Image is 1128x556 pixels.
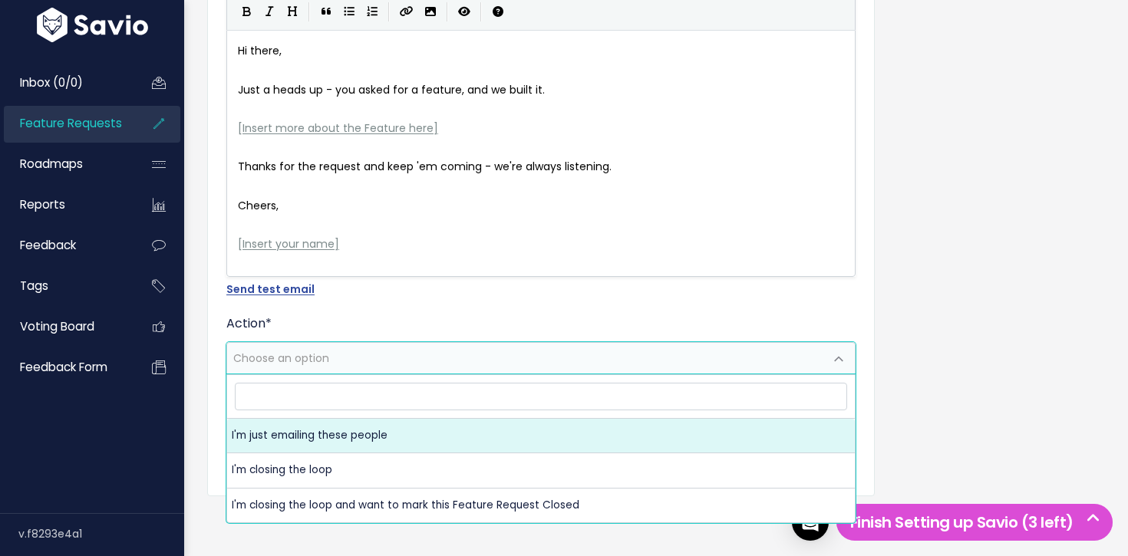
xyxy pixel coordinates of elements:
img: logo-white.9d6f32f41409.svg [33,8,152,42]
a: Tags [4,268,127,304]
a: Feature Requests [4,106,127,141]
span: Insert your name [242,236,335,252]
i: | [308,2,310,21]
label: Action [226,314,272,333]
a: Feedback form [4,350,127,385]
span: Feedback form [20,359,107,375]
h5: Finish Setting up Savio (3 left) [843,511,1106,534]
span: Hi there, [238,43,282,58]
div: v.f8293e4a1 [18,514,184,554]
a: Roadmaps [4,146,127,182]
span: [ [238,236,242,252]
li: I'm just emailing these people [227,419,855,453]
span: Tags [20,278,48,294]
span: Cheers, [238,198,279,213]
i: | [447,2,448,21]
span: Reports [20,196,65,212]
a: Send test email [226,281,315,297]
i: | [388,2,390,21]
i: | [480,2,482,21]
li: I'm closing the loop and want to mark this Feature Request Closed [227,489,855,522]
a: Voting Board [4,309,127,344]
span: Inbox (0/0) [20,74,83,90]
span: Feedback [20,237,76,253]
span: ] [335,236,339,252]
span: Insert more about the Feature here [242,120,434,136]
span: [ [238,120,242,136]
span: ] [434,120,438,136]
span: Voting Board [20,318,94,334]
a: Feedback [4,228,127,263]
span: Just a heads up - you asked for a feature, and we built it. [238,82,545,97]
li: I'm closing the loop [227,453,855,488]
span: Feature Requests [20,115,122,131]
span: Choose an option [233,350,329,366]
span: Thanks for the request and keep 'em coming - we're always listening. [238,159,612,174]
a: Reports [4,187,127,222]
a: Inbox (0/0) [4,65,127,100]
span: Roadmaps [20,156,83,172]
